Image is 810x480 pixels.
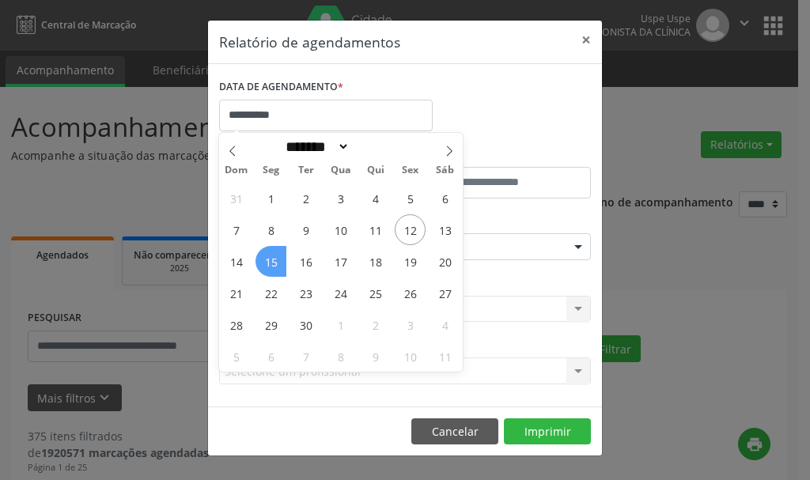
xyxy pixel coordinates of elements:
[395,214,426,245] span: Setembro 12, 2025
[430,341,460,372] span: Outubro 11, 2025
[428,165,463,176] span: Sáb
[255,278,286,308] span: Setembro 22, 2025
[325,246,356,277] span: Setembro 17, 2025
[395,341,426,372] span: Outubro 10, 2025
[360,309,391,340] span: Outubro 2, 2025
[409,142,591,167] label: ATÉ
[255,183,286,214] span: Setembro 1, 2025
[289,165,324,176] span: Ter
[395,278,426,308] span: Setembro 26, 2025
[411,418,498,445] button: Cancelar
[358,165,393,176] span: Qui
[393,165,428,176] span: Sex
[325,183,356,214] span: Setembro 3, 2025
[221,309,252,340] span: Setembro 28, 2025
[430,214,460,245] span: Setembro 13, 2025
[360,278,391,308] span: Setembro 25, 2025
[360,246,391,277] span: Setembro 18, 2025
[290,246,321,277] span: Setembro 16, 2025
[221,278,252,308] span: Setembro 21, 2025
[360,341,391,372] span: Outubro 9, 2025
[430,278,460,308] span: Setembro 27, 2025
[430,246,460,277] span: Setembro 20, 2025
[504,418,591,445] button: Imprimir
[290,183,321,214] span: Setembro 2, 2025
[290,341,321,372] span: Outubro 7, 2025
[255,246,286,277] span: Setembro 15, 2025
[255,309,286,340] span: Setembro 29, 2025
[219,32,400,52] h5: Relatório de agendamentos
[350,138,402,155] input: Year
[254,165,289,176] span: Seg
[290,309,321,340] span: Setembro 30, 2025
[395,183,426,214] span: Setembro 5, 2025
[360,214,391,245] span: Setembro 11, 2025
[325,341,356,372] span: Outubro 8, 2025
[290,278,321,308] span: Setembro 23, 2025
[570,21,602,59] button: Close
[395,246,426,277] span: Setembro 19, 2025
[219,165,254,176] span: Dom
[219,75,343,100] label: DATA DE AGENDAMENTO
[255,341,286,372] span: Outubro 6, 2025
[255,214,286,245] span: Setembro 8, 2025
[325,278,356,308] span: Setembro 24, 2025
[430,309,460,340] span: Outubro 4, 2025
[395,309,426,340] span: Outubro 3, 2025
[221,341,252,372] span: Outubro 5, 2025
[325,309,356,340] span: Outubro 1, 2025
[221,183,252,214] span: Agosto 31, 2025
[221,214,252,245] span: Setembro 7, 2025
[324,165,358,176] span: Qua
[430,183,460,214] span: Setembro 6, 2025
[290,214,321,245] span: Setembro 9, 2025
[325,214,356,245] span: Setembro 10, 2025
[221,246,252,277] span: Setembro 14, 2025
[280,138,350,155] select: Month
[360,183,391,214] span: Setembro 4, 2025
